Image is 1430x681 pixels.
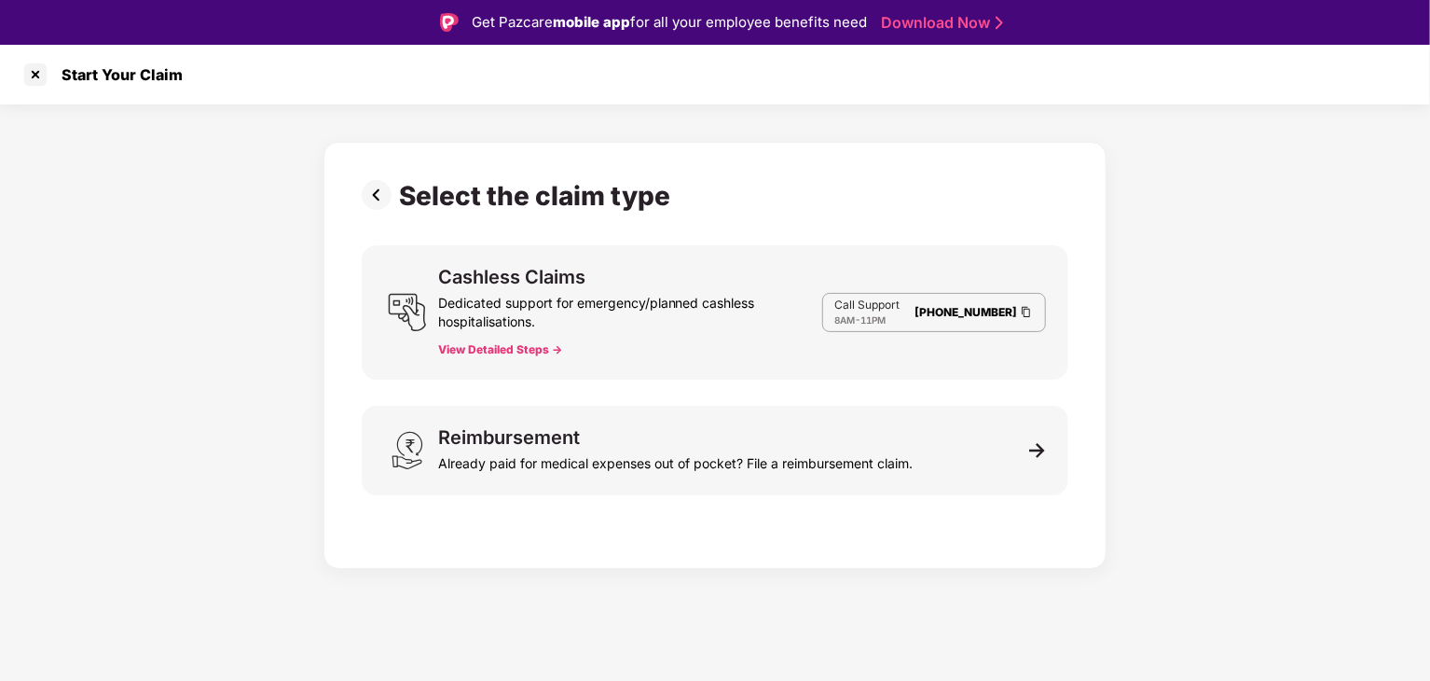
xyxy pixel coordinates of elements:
[438,286,822,331] div: Dedicated support for emergency/planned cashless hospitalisations.
[996,13,1003,33] img: Stroke
[50,65,183,84] div: Start Your Claim
[860,314,886,326] span: 11PM
[362,180,399,210] img: svg+xml;base64,PHN2ZyBpZD0iUHJldi0zMngzMiIgeG1sbnM9Imh0dHA6Ly93d3cudzMub3JnLzIwMDAvc3ZnIiB3aWR0aD...
[1019,304,1034,320] img: Clipboard Icon
[438,342,562,357] button: View Detailed Steps ->
[834,314,855,326] span: 8AM
[881,13,997,33] a: Download Now
[388,293,427,332] img: svg+xml;base64,PHN2ZyB3aWR0aD0iMjQiIGhlaWdodD0iMjUiIHZpZXdCb3g9IjAgMCAyNCAyNSIgZmlsbD0ibm9uZSIgeG...
[388,431,427,470] img: svg+xml;base64,PHN2ZyB3aWR0aD0iMjQiIGhlaWdodD0iMzEiIHZpZXdCb3g9IjAgMCAyNCAzMSIgZmlsbD0ibm9uZSIgeG...
[914,305,1017,319] a: [PHONE_NUMBER]
[438,428,580,447] div: Reimbursement
[440,13,459,32] img: Logo
[438,447,913,473] div: Already paid for medical expenses out of pocket? File a reimbursement claim.
[399,180,678,212] div: Select the claim type
[472,11,867,34] div: Get Pazcare for all your employee benefits need
[1029,442,1046,459] img: svg+xml;base64,PHN2ZyB3aWR0aD0iMTEiIGhlaWdodD0iMTEiIHZpZXdCb3g9IjAgMCAxMSAxMSIgZmlsbD0ibm9uZSIgeG...
[834,298,900,313] p: Call Support
[834,313,900,327] div: -
[553,13,630,31] strong: mobile app
[438,268,585,286] div: Cashless Claims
